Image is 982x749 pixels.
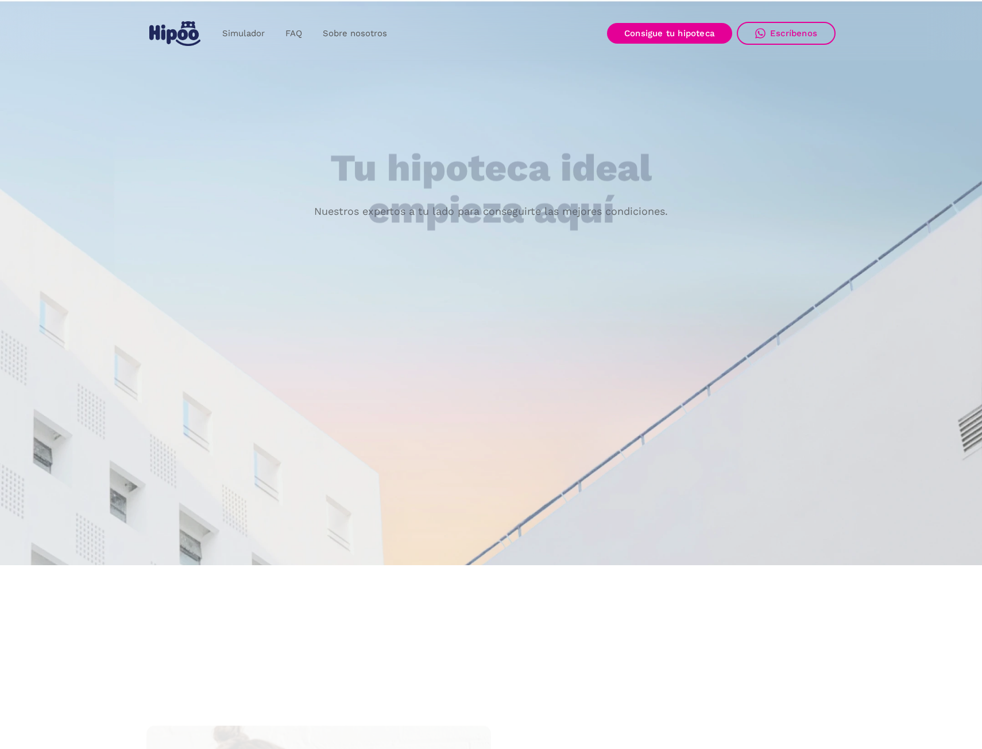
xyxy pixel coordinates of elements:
[312,22,397,45] a: Sobre nosotros
[273,148,709,231] h1: Tu hipoteca ideal empieza aquí
[146,17,203,51] a: home
[770,28,817,38] div: Escríbenos
[737,22,836,45] a: Escríbenos
[607,23,732,44] a: Consigue tu hipoteca
[212,22,275,45] a: Simulador
[275,22,312,45] a: FAQ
